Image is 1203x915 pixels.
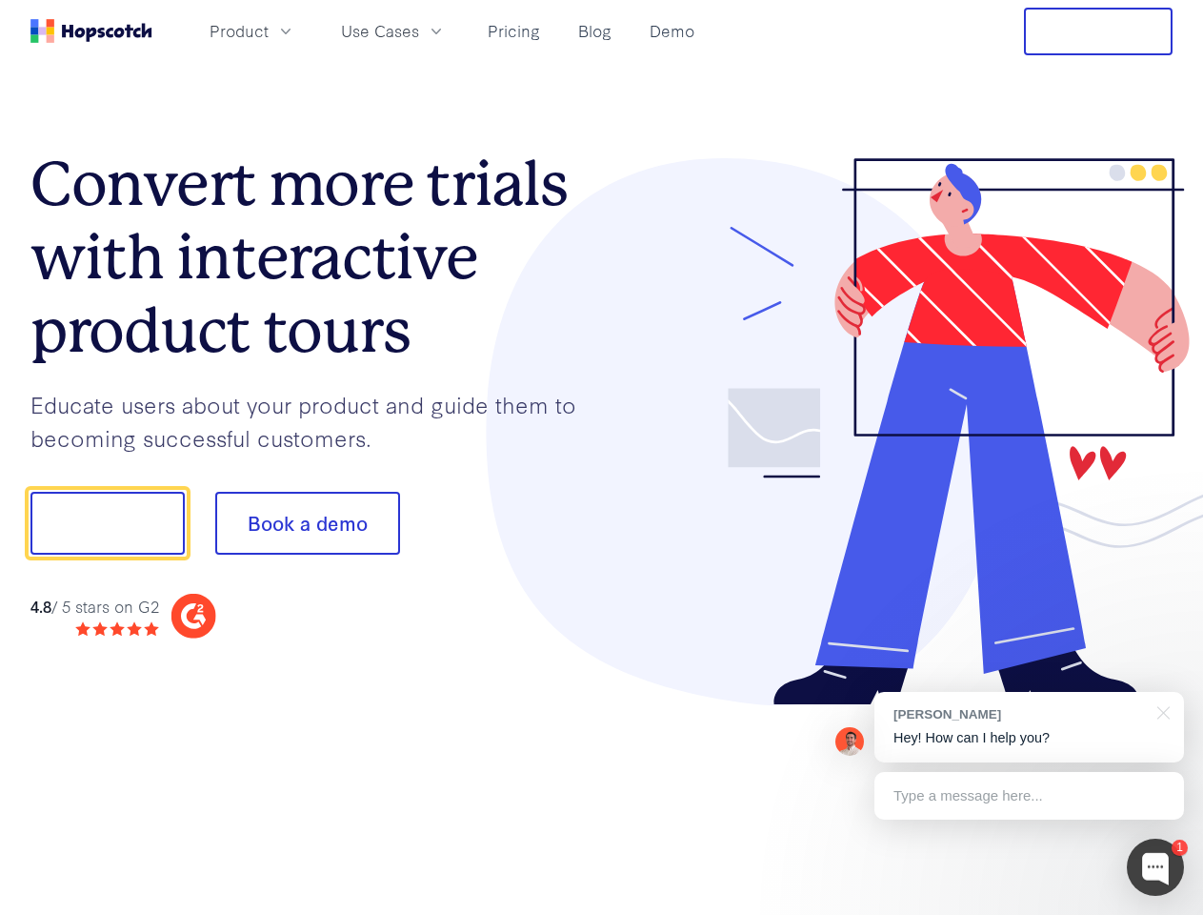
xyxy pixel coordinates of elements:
div: Type a message here... [874,772,1184,820]
a: Pricing [480,15,548,47]
button: Product [198,15,307,47]
a: Blog [571,15,619,47]
h1: Convert more trials with interactive product tours [30,148,602,367]
div: / 5 stars on G2 [30,595,159,619]
span: Use Cases [341,19,419,43]
div: 1 [1172,840,1188,856]
p: Hey! How can I help you? [893,728,1165,748]
button: Show me! [30,492,185,555]
button: Free Trial [1024,8,1173,55]
span: Product [210,19,269,43]
strong: 4.8 [30,595,51,617]
a: Demo [642,15,702,47]
p: Educate users about your product and guide them to becoming successful customers. [30,388,602,454]
button: Book a demo [215,492,400,555]
button: Use Cases [330,15,457,47]
a: Home [30,19,152,43]
img: Mark Spera [835,727,864,756]
div: [PERSON_NAME] [893,705,1146,723]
